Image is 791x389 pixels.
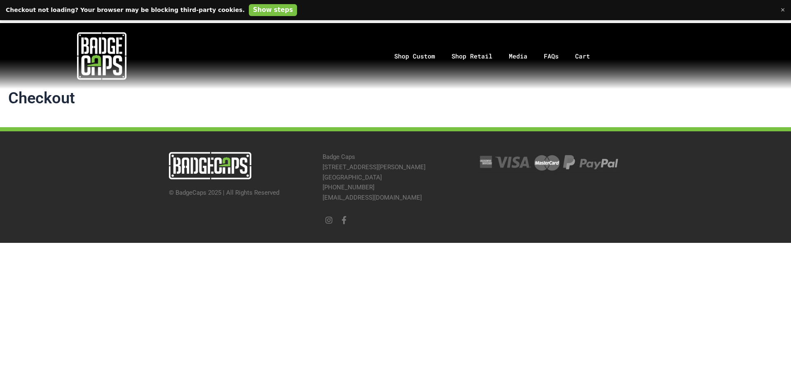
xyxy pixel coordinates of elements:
a: Shop Retail [443,35,501,78]
img: badgecaps horizontal logo with green accent [169,152,251,179]
a: [EMAIL_ADDRESS][DOMAIN_NAME] [323,194,422,201]
img: Credit Cards Accepted [475,152,620,172]
img: badgecaps white logo with green acccent [77,31,126,81]
h1: Checkout [8,89,783,108]
span: Checkout not loading? Your browser may be blocking third-party cookies. [6,6,245,14]
a: Media [501,35,536,78]
a: Shop Custom [386,35,443,78]
p: © BadgeCaps 2025 | All Rights Reserved [169,188,314,198]
button: Show steps [249,4,297,16]
a: Cart [567,35,608,78]
span: Dismiss [780,6,785,14]
nav: Menu [203,35,791,78]
a: FAQs [536,35,567,78]
a: [PHONE_NUMBER] [323,184,374,191]
a: Badge Caps[STREET_ADDRESS][PERSON_NAME][GEOGRAPHIC_DATA] [323,153,426,181]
